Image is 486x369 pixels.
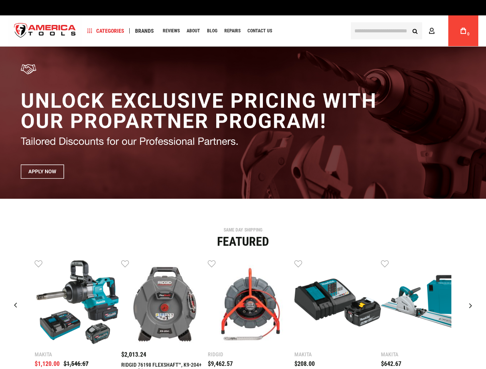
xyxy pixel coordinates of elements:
span: $1,546.67 [63,360,89,367]
a: RIDGID 76198 FLEXSHAFT™, K9-204+ FOR 2-4 [121,259,208,348]
a: 0 [456,15,471,46]
span: About [187,29,200,33]
a: MAKITA SP6000J1 6-1/2" PLUNGE CIRCULAR SAW, 55" GUIDE RAIL, 12 AMP, ELECTRIC BRAKE, CASE [381,259,468,348]
a: Brands [132,26,157,36]
a: MAKITA BL1840BDC1 18V LXT® LITHIUM-ION BATTERY AND CHARGER STARTER PACK, BL1840B, DC18RC (4.0AH) [294,259,381,348]
a: Makita GWT10T 40V max XGT® Brushless Cordless 4‑Sp. High‑Torque 1" Sq. Drive D‑Handle Extended An... [35,259,121,348]
span: $9,462.57 [208,360,233,367]
div: SAME DAY SHIPPING [6,228,480,232]
span: $208.00 [294,360,315,367]
span: Repairs [224,29,240,33]
a: store logo [8,17,82,45]
a: Blog [204,26,221,36]
img: MAKITA SP6000J1 6-1/2" PLUNGE CIRCULAR SAW, 55" GUIDE RAIL, 12 AMP, ELECTRIC BRAKE, CASE [381,259,468,346]
a: Repairs [221,26,244,36]
div: Makita [35,352,121,357]
img: Makita GWT10T 40V max XGT® Brushless Cordless 4‑Sp. High‑Torque 1" Sq. Drive D‑Handle Extended An... [35,259,121,346]
span: Reviews [163,29,180,33]
a: Categories [84,26,128,36]
span: $1,120.00 [35,360,60,367]
div: Makita [381,352,468,357]
img: RIDGID 76198 FLEXSHAFT™, K9-204+ FOR 2-4 [121,259,208,346]
div: Ridgid [208,352,294,357]
a: Reviews [159,26,183,36]
span: $642.67 [381,360,401,367]
button: Search [408,23,422,38]
a: About [183,26,204,36]
span: 0 [467,32,469,36]
img: RIDGID 76883 SEESNAKE® MINI PRO [208,259,294,346]
span: $2,013.24 [121,351,146,358]
div: Makita [294,352,381,357]
a: RIDGID 76883 SEESNAKE® MINI PRO [208,259,294,348]
img: MAKITA BL1840BDC1 18V LXT® LITHIUM-ION BATTERY AND CHARGER STARTER PACK, BL1840B, DC18RC (4.0AH) [294,259,381,346]
div: Featured [6,235,480,248]
span: Contact Us [247,29,272,33]
img: America Tools [8,17,82,45]
span: Categories [87,28,124,34]
a: Contact Us [244,26,276,36]
span: Blog [207,29,217,33]
span: Brands [135,28,154,34]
